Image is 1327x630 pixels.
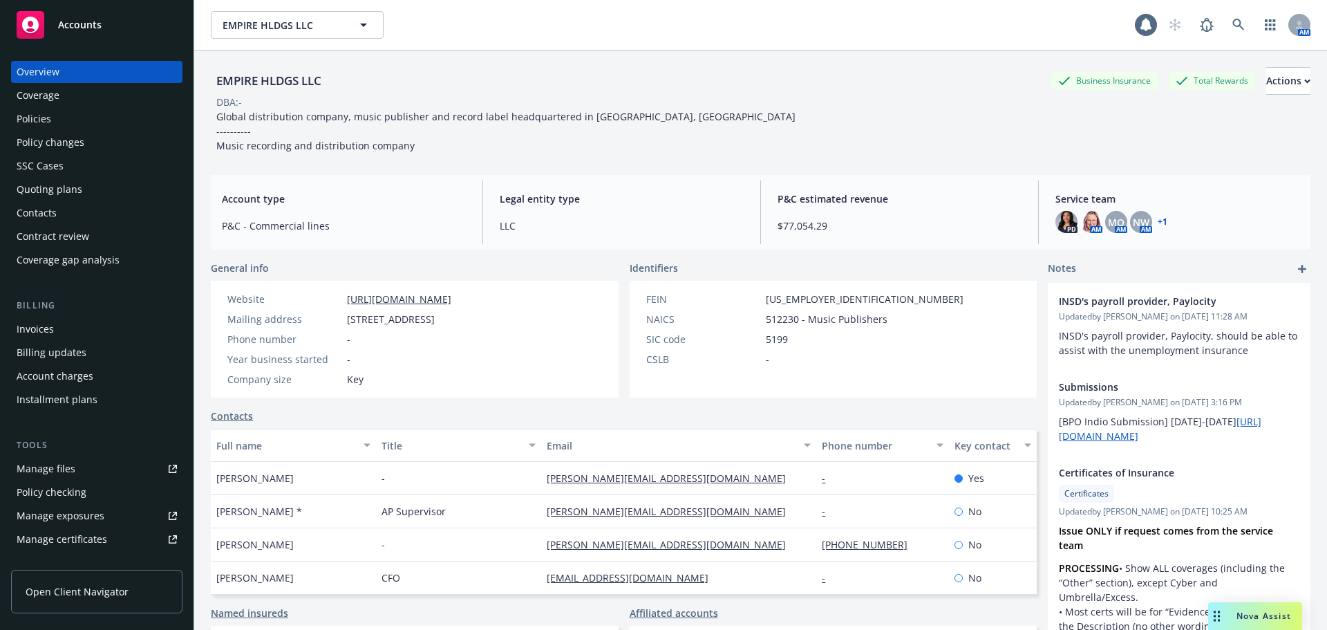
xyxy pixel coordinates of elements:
span: - [382,471,385,485]
span: 512230 - Music Publishers [766,312,887,326]
button: EMPIRE HLDGS LLC [211,11,384,39]
div: Phone number [227,332,341,346]
a: Installment plans [11,389,182,411]
div: Manage claims [17,552,86,574]
span: P&C - Commercial lines [222,219,466,233]
span: No [968,504,981,519]
div: Policy checking [17,481,86,503]
div: Manage files [17,458,75,480]
span: - [382,537,385,552]
a: Search [1225,11,1252,39]
div: Total Rewards [1169,72,1255,89]
a: Quoting plans [11,178,182,201]
span: Certificates of Insurance [1059,465,1263,480]
span: INSD's payroll provider, Paylocity, should be able to assist with the unemployment insurance [1059,329,1300,357]
a: Switch app [1257,11,1284,39]
a: SSC Cases [11,155,182,177]
div: Coverage [17,84,59,106]
span: [US_EMPLOYER_IDENTIFICATION_NUMBER] [766,292,963,306]
span: Notes [1048,261,1076,277]
span: Submissions [1059,380,1263,394]
div: Year business started [227,352,341,367]
div: EMPIRE HLDGS LLC [211,72,327,90]
a: Manage certificates [11,528,182,550]
span: General info [211,261,269,275]
div: Key contact [954,438,1016,453]
button: Key contact [949,429,1037,462]
span: Global distribution company, music publisher and record label headquartered in [GEOGRAPHIC_DATA],... [216,110,796,152]
span: Updated by [PERSON_NAME] on [DATE] 3:16 PM [1059,396,1299,409]
button: Phone number [816,429,948,462]
div: Title [382,438,520,453]
span: EMPIRE HLDGS LLC [223,18,342,33]
div: DBA: - [216,95,242,109]
div: Overview [17,61,59,83]
span: INSD's payroll provider, Paylocity [1059,294,1263,308]
a: [PERSON_NAME][EMAIL_ADDRESS][DOMAIN_NAME] [547,505,797,518]
span: Open Client Navigator [26,584,129,599]
span: [STREET_ADDRESS] [347,312,435,326]
span: Service team [1055,192,1299,206]
a: add [1294,261,1310,277]
a: [URL][DOMAIN_NAME] [347,293,451,306]
img: photo [1055,211,1077,233]
span: Key [347,372,364,387]
a: Overview [11,61,182,83]
strong: Issue ONLY if request comes from the service team [1059,524,1276,552]
a: Policy changes [11,131,182,154]
div: Quoting plans [17,178,82,201]
span: AP Supervisor [382,504,446,519]
a: [PHONE_NUMBER] [822,538,919,551]
div: Contract review [17,225,89,248]
div: CSLB [646,352,760,367]
div: Email [547,438,796,453]
a: [EMAIL_ADDRESS][DOMAIN_NAME] [547,571,719,584]
div: Website [227,292,341,306]
p: [BPO Indio Submission] [DATE]-[DATE] [1059,414,1299,443]
span: MQ [1108,215,1124,230]
span: [PERSON_NAME] [216,571,294,585]
button: Full name [211,429,376,462]
div: Policy changes [17,131,84,154]
a: Invoices [11,318,182,340]
span: [PERSON_NAME] [216,537,294,552]
div: FEIN [646,292,760,306]
span: $77,054.29 [778,219,1022,233]
a: - [822,472,836,485]
a: - [822,571,836,584]
span: CFO [382,571,400,585]
button: Actions [1266,67,1310,95]
span: Updated by [PERSON_NAME] on [DATE] 10:25 AM [1059,506,1299,518]
strong: PROCESSING [1059,562,1119,575]
a: Manage claims [11,552,182,574]
div: Mailing address [227,312,341,326]
span: Certificates [1064,488,1109,500]
a: - [822,505,836,518]
div: Full name [216,438,355,453]
span: Updated by [PERSON_NAME] on [DATE] 11:28 AM [1059,311,1299,323]
a: Manage files [11,458,182,480]
span: [PERSON_NAME] [216,471,294,485]
div: Installment plans [17,389,97,411]
a: Manage exposures [11,505,182,527]
span: Legal entity type [500,192,744,206]
div: Manage certificates [17,528,107,550]
div: Business Insurance [1051,72,1158,89]
div: NAICS [646,312,760,326]
a: Named insureds [211,606,288,620]
div: INSD's payroll provider, PaylocityUpdatedby [PERSON_NAME] on [DATE] 11:28 AMINSD's payroll provid... [1048,283,1310,369]
img: photo [1080,211,1102,233]
span: Yes [968,471,984,485]
div: Billing updates [17,342,86,364]
a: Contacts [11,202,182,224]
span: Identifiers [630,261,678,275]
a: Report a Bug [1193,11,1221,39]
div: Manage exposures [17,505,104,527]
a: Billing updates [11,342,182,364]
div: Company size [227,372,341,387]
a: Start snowing [1161,11,1189,39]
a: [PERSON_NAME][EMAIL_ADDRESS][DOMAIN_NAME] [547,472,797,485]
span: No [968,571,981,585]
div: Invoices [17,318,54,340]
